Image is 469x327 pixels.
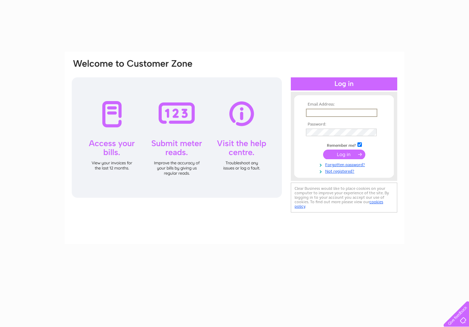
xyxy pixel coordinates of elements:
[306,161,384,167] a: Forgotten password?
[304,141,384,148] td: Remember me?
[304,102,384,107] th: Email Address:
[304,122,384,127] th: Password:
[306,167,384,174] a: Not registered?
[295,199,383,209] a: cookies policy
[323,150,365,159] input: Submit
[291,183,397,212] div: Clear Business would like to place cookies on your computer to improve your experience of the sit...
